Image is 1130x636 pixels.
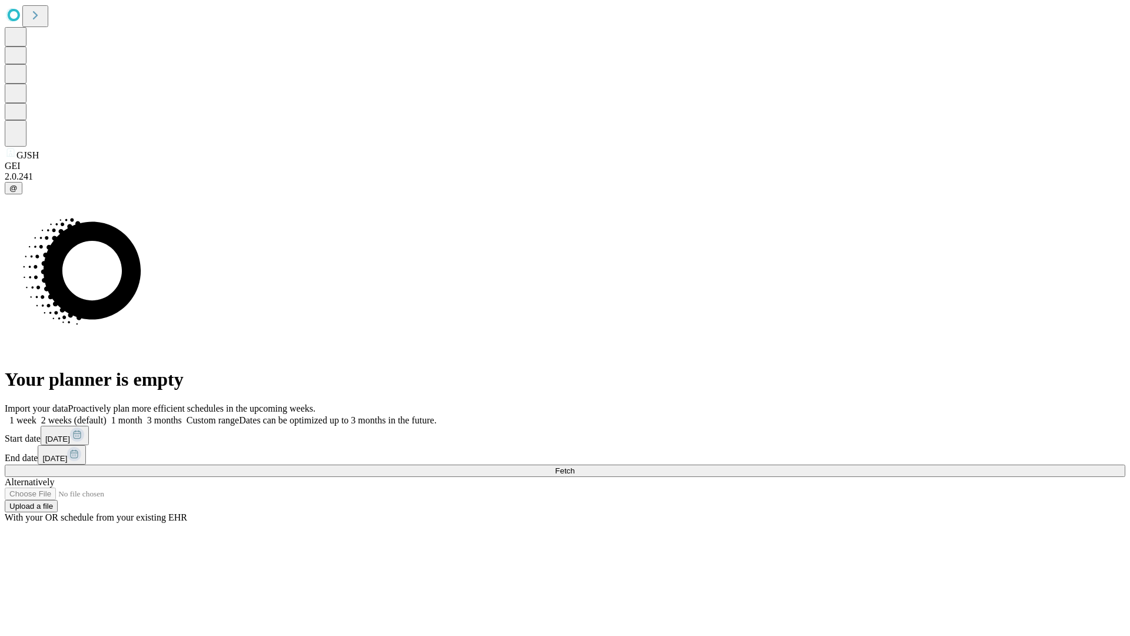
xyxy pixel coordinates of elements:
span: Alternatively [5,477,54,487]
span: @ [9,184,18,193]
button: Fetch [5,465,1125,477]
span: Fetch [555,466,574,475]
span: 1 month [111,415,142,425]
button: Upload a file [5,500,58,512]
span: With your OR schedule from your existing EHR [5,512,187,522]
span: Import your data [5,403,68,413]
span: Proactively plan more efficient schedules in the upcoming weeks. [68,403,315,413]
span: 3 months [147,415,182,425]
button: @ [5,182,22,194]
span: [DATE] [45,435,70,443]
div: GEI [5,161,1125,171]
button: [DATE] [41,426,89,445]
div: End date [5,445,1125,465]
button: [DATE] [38,445,86,465]
h1: Your planner is empty [5,369,1125,390]
div: 2.0.241 [5,171,1125,182]
span: Dates can be optimized up to 3 months in the future. [239,415,436,425]
span: Custom range [187,415,239,425]
span: GJSH [16,150,39,160]
div: Start date [5,426,1125,445]
span: 1 week [9,415,36,425]
span: [DATE] [42,454,67,463]
span: 2 weeks (default) [41,415,107,425]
